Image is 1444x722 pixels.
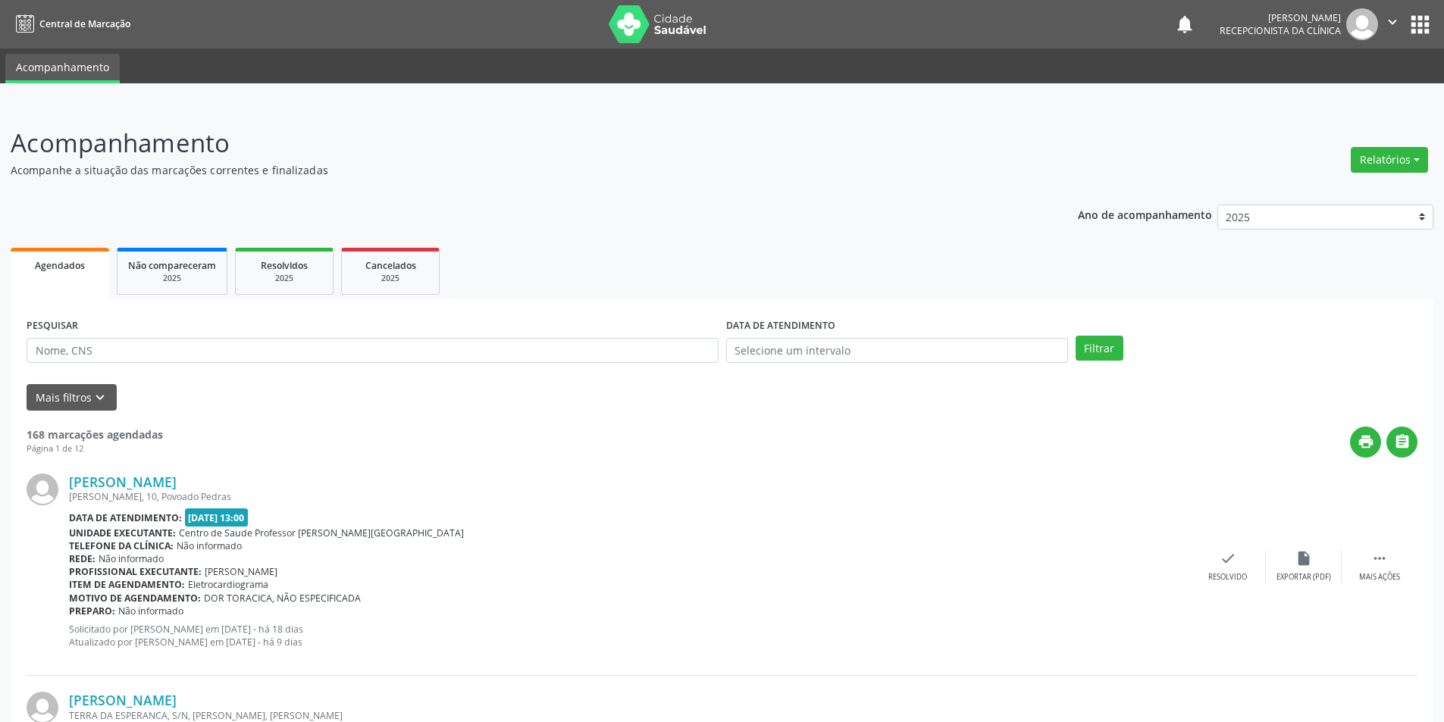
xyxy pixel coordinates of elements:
div: TERRA DA ESPERANCA, S/N, [PERSON_NAME], [PERSON_NAME] [69,709,1190,722]
div: 2025 [128,273,216,284]
p: Acompanhe a situação das marcações correntes e finalizadas [11,162,1007,178]
span: Cancelados [365,259,416,272]
img: img [1346,8,1378,40]
b: Preparo: [69,605,115,617]
span: Eletrocardiograma [188,578,268,591]
div: 2025 [246,273,322,284]
span: Centro de Saude Professor [PERSON_NAME][GEOGRAPHIC_DATA] [179,527,464,539]
span: Agendados [35,259,85,272]
strong: 168 marcações agendadas [27,427,163,442]
span: Não compareceram [128,259,216,272]
span: Não informado [99,552,164,565]
a: [PERSON_NAME] [69,692,177,708]
a: Acompanhamento [5,54,120,83]
span: Resolvidos [261,259,308,272]
button: print [1350,427,1381,458]
i: insert_drive_file [1295,550,1312,567]
span: Recepcionista da clínica [1220,24,1341,37]
i:  [1394,433,1411,450]
span: Não informado [118,605,183,617]
b: Profissional executante: [69,565,202,578]
a: [PERSON_NAME] [69,474,177,490]
i: check [1220,550,1236,567]
b: Motivo de agendamento: [69,592,201,605]
div: Página 1 de 12 [27,442,163,455]
b: Rede: [69,552,96,565]
img: img [27,474,58,505]
i:  [1371,550,1388,567]
i: print [1358,433,1374,450]
i:  [1384,14,1401,30]
span: Não informado [177,539,242,552]
b: Unidade executante: [69,527,176,539]
button:  [1378,8,1407,40]
b: Item de agendamento: [69,578,185,591]
button: Mais filtroskeyboard_arrow_down [27,384,117,411]
div: Exportar (PDF) [1276,572,1331,583]
div: 2025 [352,273,428,284]
label: DATA DE ATENDIMENTO [726,314,835,338]
span: [PERSON_NAME] [205,565,277,578]
p: Ano de acompanhamento [1078,205,1212,223]
div: Resolvido [1208,572,1247,583]
p: Solicitado por [PERSON_NAME] em [DATE] - há 18 dias Atualizado por [PERSON_NAME] em [DATE] - há 9... [69,623,1190,649]
input: Selecione um intervalo [726,338,1068,364]
b: Telefone da clínica: [69,539,174,552]
label: PESQUISAR [27,314,78,338]
button:  [1386,427,1417,458]
input: Nome, CNS [27,338,719,364]
p: Acompanhamento [11,124,1007,162]
div: [PERSON_NAME], 10, Povoado Pedras [69,490,1190,503]
span: Central de Marcação [39,17,130,30]
a: Central de Marcação [11,11,130,36]
i: keyboard_arrow_down [92,389,108,406]
button: apps [1407,11,1433,38]
b: Data de atendimento: [69,511,182,524]
span: DOR TORACICA, NÃO ESPECIFICADA [204,592,361,605]
div: Mais ações [1359,572,1400,583]
button: Filtrar [1076,336,1123,361]
button: Relatórios [1351,147,1428,173]
button: notifications [1174,14,1195,35]
span: [DATE] 13:00 [185,508,249,526]
div: [PERSON_NAME] [1220,11,1341,24]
